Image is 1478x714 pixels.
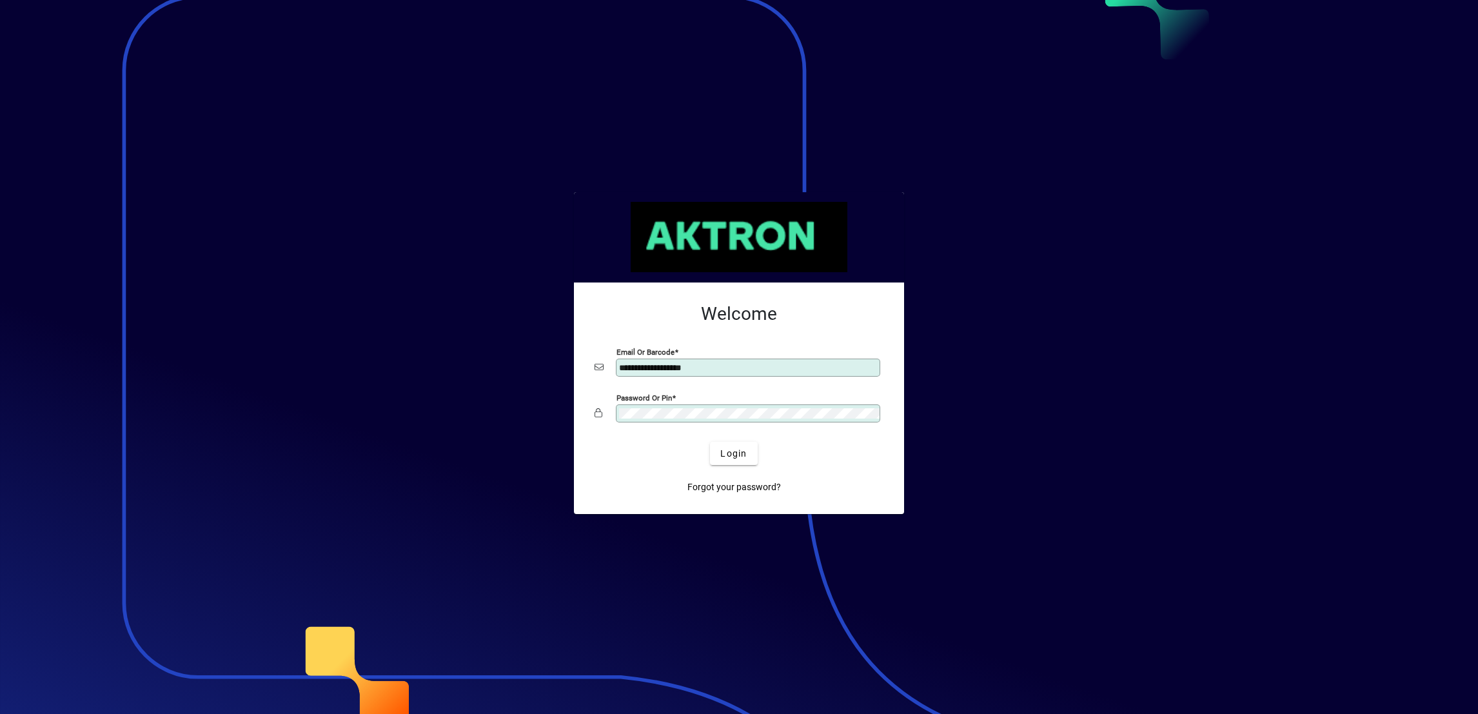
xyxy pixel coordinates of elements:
span: Forgot your password? [687,481,781,494]
mat-label: Password or Pin [616,393,672,402]
button: Login [710,442,757,465]
a: Forgot your password? [682,475,786,499]
mat-label: Email or Barcode [616,348,675,357]
h2: Welcome [595,303,883,325]
span: Login [720,447,747,461]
